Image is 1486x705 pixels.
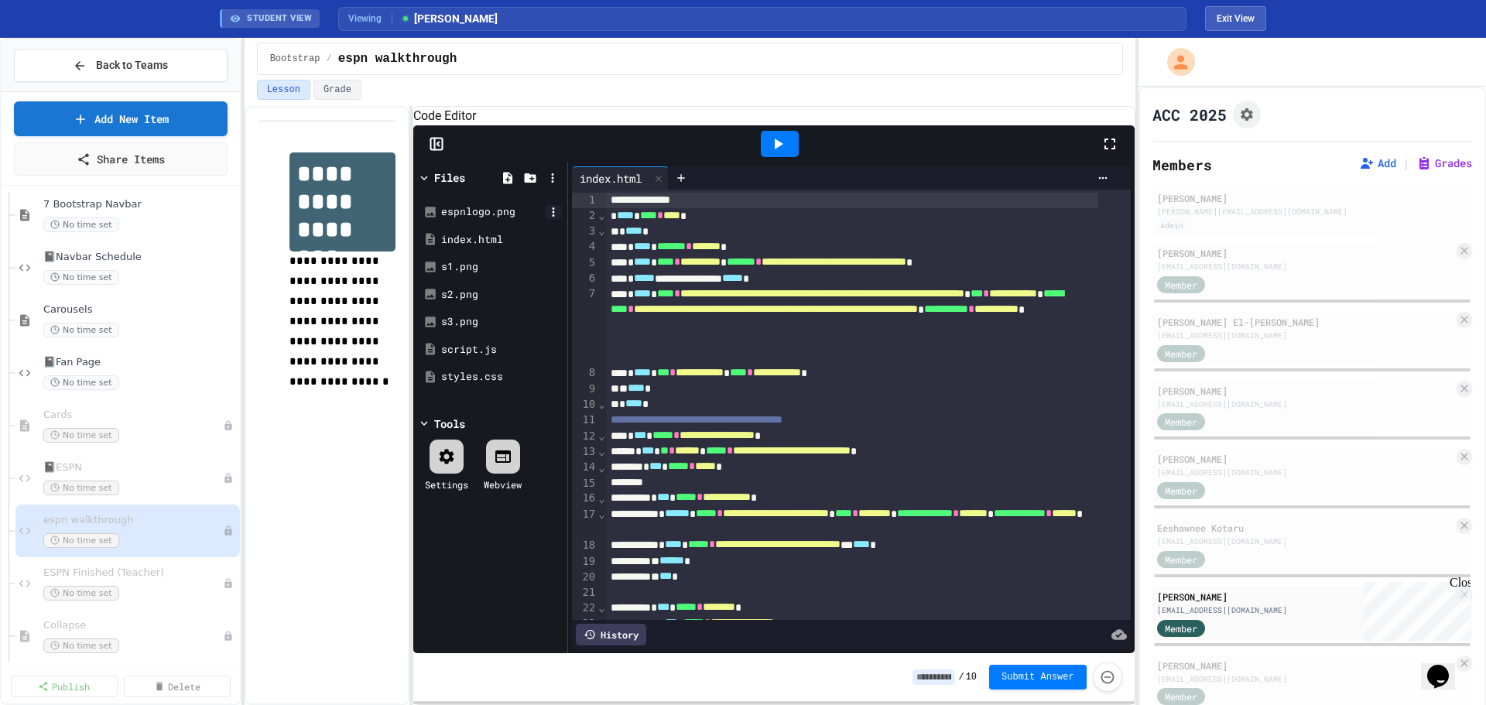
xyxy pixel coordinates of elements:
[1157,261,1453,272] div: [EMAIL_ADDRESS][DOMAIN_NAME]
[572,365,597,381] div: 8
[441,369,562,385] div: styles.css
[572,601,597,616] div: 22
[597,492,605,505] span: Fold line
[43,481,119,495] span: No time set
[11,676,118,697] a: Publish
[425,477,468,491] div: Settings
[223,420,234,431] div: Unpublished
[223,473,234,484] div: Unpublished
[257,80,310,100] button: Lesson
[14,142,228,176] a: Share Items
[43,356,237,369] span: 📓Fan Page
[43,217,119,232] span: No time set
[572,224,597,239] div: 3
[958,671,964,683] span: /
[1157,399,1453,410] div: [EMAIL_ADDRESS][DOMAIN_NAME]
[434,169,465,186] div: Files
[14,101,228,136] a: Add New Item
[1157,191,1467,205] div: [PERSON_NAME]
[441,287,562,303] div: s2.png
[597,508,605,520] span: Fold line
[1157,590,1453,604] div: [PERSON_NAME]
[43,323,119,337] span: No time set
[1165,484,1197,498] span: Member
[572,554,597,570] div: 19
[1165,415,1197,429] span: Member
[572,476,597,491] div: 15
[43,514,223,527] span: espn walkthrough
[270,53,320,65] span: Bootstrap
[43,638,119,653] span: No time set
[43,303,237,317] span: Carousels
[1165,690,1197,703] span: Member
[484,477,522,491] div: Webview
[413,107,1135,125] h6: Code Editor
[597,601,605,614] span: Fold line
[1152,154,1212,176] h2: Members
[441,232,562,248] div: index.html
[43,586,119,601] span: No time set
[572,585,597,601] div: 21
[597,398,605,410] span: Fold line
[348,12,392,26] span: Viewing
[572,286,597,365] div: 7
[572,507,597,539] div: 17
[1165,621,1197,635] span: Member
[43,533,119,548] span: No time set
[43,198,237,211] span: 7 Bootstrap Navbar
[1151,44,1199,80] div: My Account
[441,204,545,220] div: espnlogo.png
[247,12,312,26] span: STUDENT VIEW
[572,271,597,286] div: 6
[597,461,605,474] span: Fold line
[572,166,669,190] div: index.html
[1002,671,1074,683] span: Submit Answer
[572,193,597,208] div: 1
[989,665,1087,690] button: Submit Answer
[43,270,119,285] span: No time set
[124,676,231,697] a: Delete
[1165,553,1197,566] span: Member
[1093,662,1122,692] button: Force resubmission of student's answer (Admin only)
[572,412,597,428] div: 11
[572,239,597,255] div: 4
[441,314,562,330] div: s3.png
[576,624,646,645] div: History
[1152,104,1227,125] h1: ACC 2025
[14,49,228,82] button: Back to Teams
[1157,659,1453,672] div: [PERSON_NAME]
[1358,576,1471,642] iframe: chat widget
[96,57,168,74] span: Back to Teams
[1402,154,1410,173] span: |
[1157,246,1453,260] div: [PERSON_NAME]
[313,80,361,100] button: Grade
[1421,643,1471,690] iframe: chat widget
[434,416,465,432] div: Tools
[1165,278,1197,292] span: Member
[1359,156,1396,171] button: Add
[572,460,597,475] div: 14
[572,570,597,585] div: 20
[597,430,605,442] span: Fold line
[572,255,597,271] div: 5
[966,671,977,683] span: 10
[6,6,107,98] div: Chat with us now!Close
[441,342,562,358] div: script.js
[223,525,234,536] div: Unpublished
[43,461,223,474] span: 📓ESPN
[1157,673,1453,685] div: [EMAIL_ADDRESS][DOMAIN_NAME]
[1157,206,1467,217] div: [PERSON_NAME][EMAIL_ADDRESS][DOMAIN_NAME]
[1157,315,1453,329] div: [PERSON_NAME] El-[PERSON_NAME]
[1157,452,1453,466] div: [PERSON_NAME]
[1157,604,1453,616] div: [EMAIL_ADDRESS][DOMAIN_NAME]
[43,619,223,632] span: Collapse
[1157,521,1453,535] div: Eeshawnee Kotaru
[1416,156,1472,171] button: Grades
[43,428,119,443] span: No time set
[1157,330,1453,341] div: [EMAIL_ADDRESS][DOMAIN_NAME]
[572,170,649,187] div: index.html
[1157,384,1453,398] div: [PERSON_NAME]
[597,445,605,457] span: Fold line
[1233,101,1261,128] button: Assignment Settings
[1157,219,1186,232] div: Admin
